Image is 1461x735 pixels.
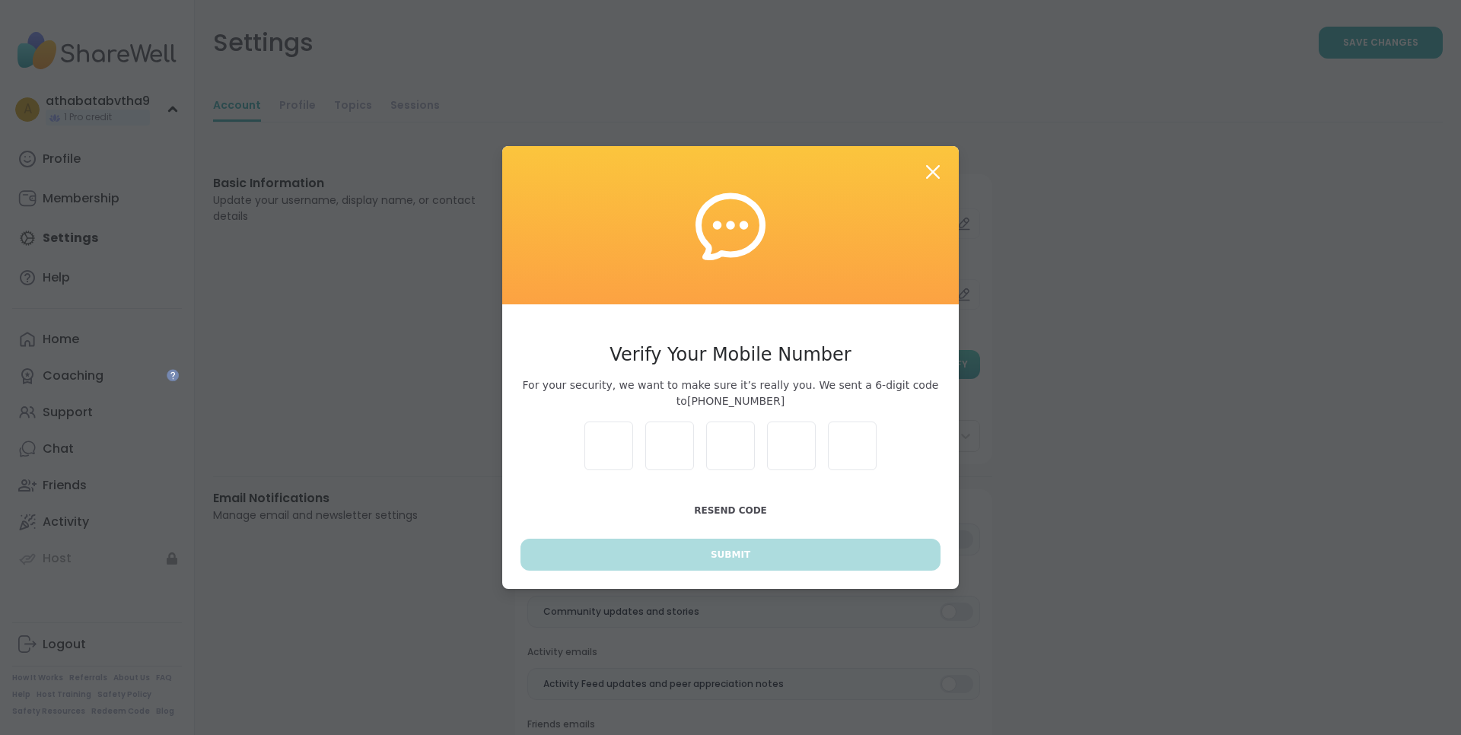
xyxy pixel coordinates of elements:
[694,505,767,516] span: Resend Code
[167,369,179,381] iframe: Spotlight
[520,495,941,527] button: Resend Code
[520,539,941,571] button: Submit
[711,548,750,562] span: Submit
[520,341,941,368] h3: Verify Your Mobile Number
[520,377,941,409] span: For your security, we want to make sure it’s really you. We sent a 6-digit code to [PHONE_NUMBER]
